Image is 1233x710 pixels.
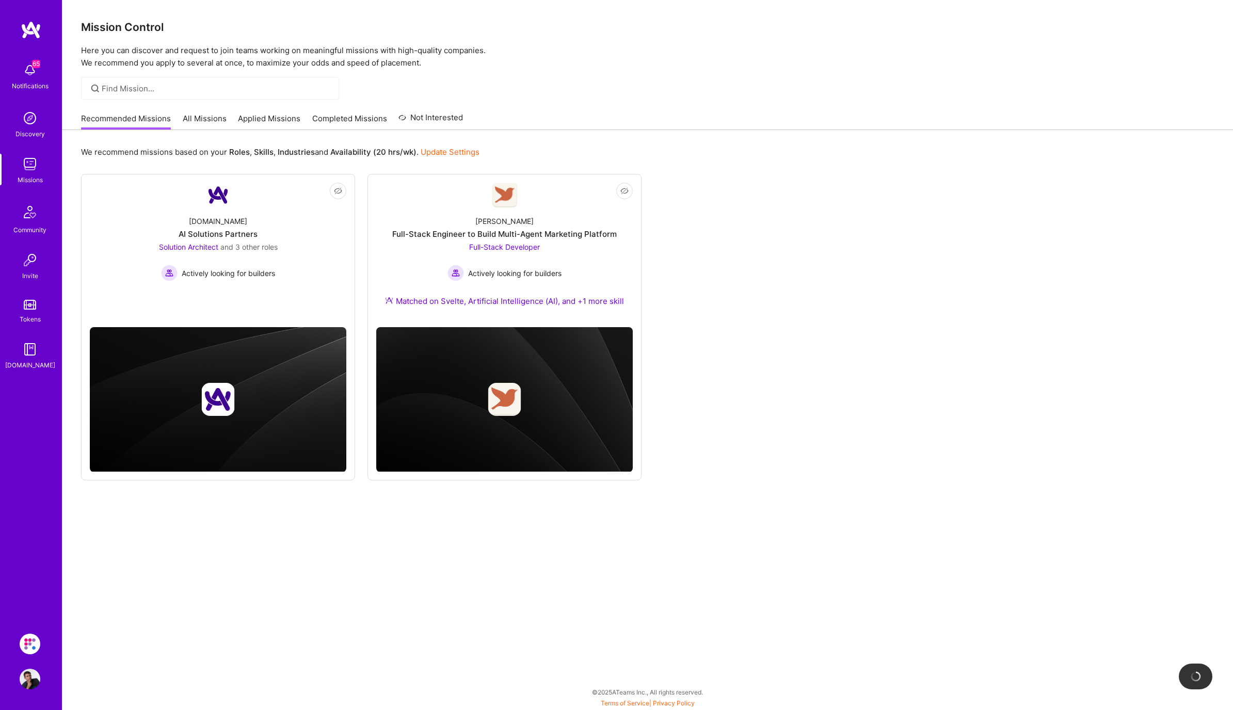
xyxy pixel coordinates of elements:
img: User Avatar [20,669,40,689]
img: Community [18,200,42,224]
div: Tokens [20,314,41,325]
a: Privacy Policy [653,699,695,707]
img: cover [376,327,633,472]
a: Company Logo[DOMAIN_NAME]AI Solutions PartnersSolution Architect and 3 other rolesActively lookin... [90,183,346,319]
a: Completed Missions [312,113,387,130]
img: discovery [20,108,40,128]
img: Company logo [202,383,235,416]
a: Recommended Missions [81,113,171,130]
img: loading [1191,671,1201,682]
b: Skills [254,147,274,157]
span: Actively looking for builders [468,268,562,279]
img: tokens [24,300,36,310]
span: 65 [32,60,40,68]
span: | [601,699,695,707]
div: [DOMAIN_NAME] [5,360,55,370]
img: cover [90,327,346,472]
b: Roles [229,147,250,157]
span: and 3 other roles [220,243,278,251]
img: Company Logo [492,183,517,207]
div: Full-Stack Engineer to Build Multi-Agent Marketing Platform [392,229,617,239]
div: AI Solutions Partners [179,229,258,239]
p: We recommend missions based on your , , and . [81,147,479,157]
a: Terms of Service [601,699,649,707]
img: bell [20,60,40,80]
a: Update Settings [421,147,479,157]
i: icon SearchGrey [89,83,101,94]
span: Solution Architect [159,243,218,251]
i: icon EyeClosed [620,187,629,195]
a: Not Interested [398,111,463,130]
img: logo [21,21,41,39]
img: teamwork [20,154,40,174]
b: Availability (20 hrs/wk) [330,147,417,157]
img: Company logo [488,383,521,416]
img: Evinced: AI-Agents Accessibility Solution [20,634,40,654]
a: Company Logo[PERSON_NAME]Full-Stack Engineer to Build Multi-Agent Marketing PlatformFull-Stack De... [376,183,633,319]
div: Missions [18,174,43,185]
div: Matched on Svelte, Artificial Intelligence (AI), and +1 more skill [385,296,624,306]
div: © 2025 ATeams Inc., All rights reserved. [62,679,1233,705]
div: Community [13,224,46,235]
i: icon EyeClosed [334,187,342,195]
a: All Missions [183,113,227,130]
div: [PERSON_NAME] [475,216,534,227]
img: Company Logo [206,183,231,207]
a: Applied Missions [238,113,300,130]
img: Actively looking for builders [447,265,464,281]
div: Discovery [15,128,45,139]
img: Actively looking for builders [161,265,178,281]
img: Invite [20,250,40,270]
div: Invite [22,270,38,281]
span: Full-Stack Developer [469,243,540,251]
img: Ateam Purple Icon [385,296,393,304]
b: Industries [278,147,315,157]
input: Find Mission... [102,83,331,94]
div: [DOMAIN_NAME] [189,216,247,227]
span: Actively looking for builders [182,268,275,279]
a: Evinced: AI-Agents Accessibility Solution [17,634,43,654]
img: guide book [20,339,40,360]
h3: Mission Control [81,21,1214,34]
p: Here you can discover and request to join teams working on meaningful missions with high-quality ... [81,44,1214,69]
div: Notifications [12,80,49,91]
a: User Avatar [17,669,43,689]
